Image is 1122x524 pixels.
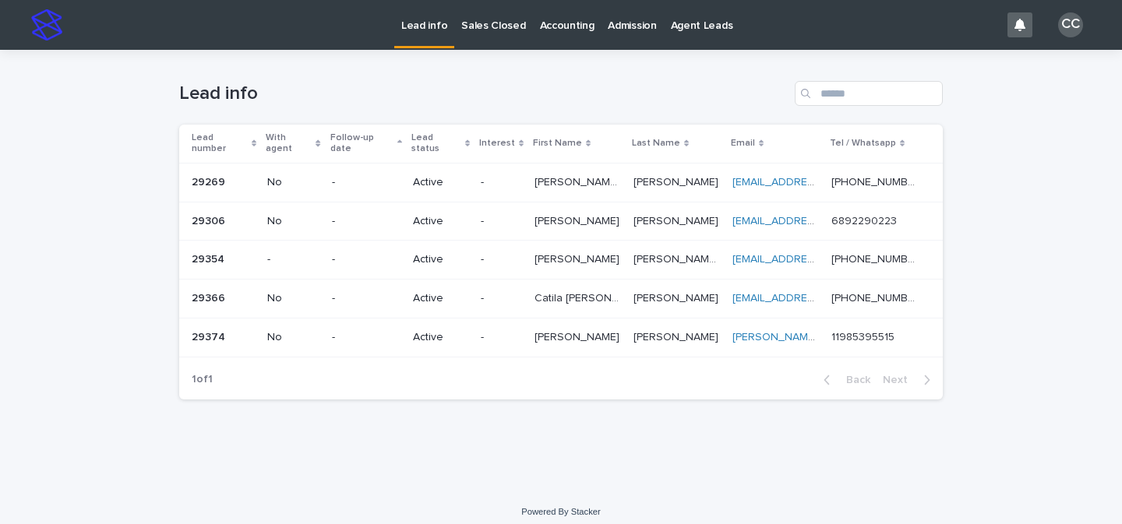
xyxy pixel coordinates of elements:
[633,289,722,305] p: [PERSON_NAME]
[192,289,228,305] p: 29366
[179,83,789,105] h1: Lead info
[831,250,921,266] p: [PHONE_NUMBER]
[633,250,723,266] p: [PERSON_NAME] [PERSON_NAME]
[831,289,921,305] p: +5533999750300
[332,176,400,189] p: -
[330,129,393,158] p: Follow-up date
[1058,12,1083,37] div: CC
[535,173,624,189] p: [PERSON_NAME] [PERSON_NAME]
[535,289,624,305] p: Catila maria Lopes de souza Maurício da
[179,280,943,318] tr: 2936629366 No-Active-Catila [PERSON_NAME] de [PERSON_NAME] daCatila [PERSON_NAME] de [PERSON_NAME...
[831,212,900,228] p: 6892290223
[732,254,909,265] a: [EMAIL_ADDRESS][DOMAIN_NAME]
[633,173,722,189] p: [PERSON_NAME]
[267,215,319,228] p: No
[535,250,623,266] p: [PERSON_NAME]
[831,173,921,189] p: +5565999836445
[732,216,909,227] a: [EMAIL_ADDRESS][DOMAIN_NAME]
[732,177,909,188] a: [EMAIL_ADDRESS][DOMAIN_NAME]
[267,292,319,305] p: No
[413,215,468,228] p: Active
[267,253,319,266] p: -
[481,215,522,228] p: -
[830,135,896,152] p: Tel / Whatsapp
[332,215,400,228] p: -
[266,129,312,158] p: With agent
[192,129,248,158] p: Lead number
[811,373,877,387] button: Back
[632,135,680,152] p: Last Name
[535,212,623,228] p: [PERSON_NAME]
[413,176,468,189] p: Active
[837,375,870,385] span: Back
[179,360,225,399] p: 1 of 1
[521,507,600,516] a: Powered By Stacker
[533,135,582,152] p: First Name
[413,292,468,305] p: Active
[535,328,623,344] p: [PERSON_NAME]
[795,81,943,106] input: Search
[633,328,722,344] p: [PERSON_NAME]
[179,241,943,280] tr: 2935429354 --Active-[PERSON_NAME][PERSON_NAME] [PERSON_NAME] [PERSON_NAME][PERSON_NAME] [PERSON_N...
[481,292,522,305] p: -
[481,176,522,189] p: -
[179,318,943,357] tr: 2937429374 No-Active-[PERSON_NAME][PERSON_NAME] [PERSON_NAME][PERSON_NAME] [PERSON_NAME][EMAIL_AD...
[332,253,400,266] p: -
[877,373,943,387] button: Next
[192,250,228,266] p: 29354
[332,331,400,344] p: -
[179,202,943,241] tr: 2930629306 No-Active-[PERSON_NAME][PERSON_NAME] [PERSON_NAME][PERSON_NAME] [EMAIL_ADDRESS][DOMAIN...
[731,135,755,152] p: Email
[179,163,943,202] tr: 2926929269 No-Active-[PERSON_NAME] [PERSON_NAME][PERSON_NAME] [PERSON_NAME] [PERSON_NAME][PERSON_...
[413,331,468,344] p: Active
[479,135,515,152] p: Interest
[192,212,228,228] p: 29306
[883,375,917,385] span: Next
[332,292,400,305] p: -
[192,173,228,189] p: 29269
[31,9,62,40] img: stacker-logo-s-only.png
[732,293,909,304] a: [EMAIL_ADDRESS][DOMAIN_NAME]
[411,129,461,158] p: Lead status
[192,328,228,344] p: 29374
[831,328,898,344] p: 11985395515
[481,331,522,344] p: -
[481,253,522,266] p: -
[413,253,468,266] p: Active
[633,212,722,228] p: Dea Alves Demantova
[267,176,319,189] p: No
[267,331,319,344] p: No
